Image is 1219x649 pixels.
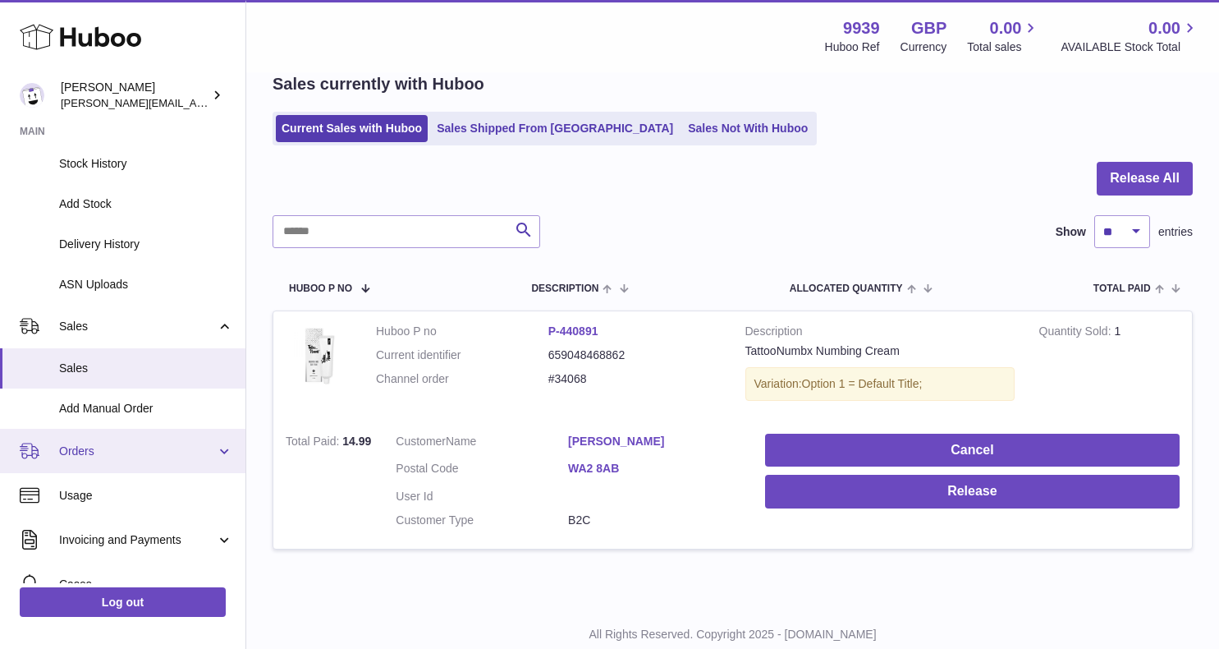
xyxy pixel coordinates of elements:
span: AVAILABLE Stock Total [1061,39,1199,55]
dd: B2C [568,513,740,528]
span: Usage [59,488,233,504]
dt: Customer Type [396,513,568,528]
label: Show [1056,224,1086,240]
a: Sales Shipped From [GEOGRAPHIC_DATA] [431,115,679,142]
h2: Sales currently with Huboo [273,73,484,95]
strong: Description [745,324,1015,343]
button: Release All [1097,162,1193,196]
p: All Rights Reserved. Copyright 2025 - [DOMAIN_NAME] [259,627,1206,642]
dt: Postal Code [396,461,568,481]
span: Orders [59,444,216,459]
strong: Total Paid [286,435,342,452]
span: 0.00 [990,17,1022,39]
a: 0.00 AVAILABLE Stock Total [1061,17,1199,55]
strong: Quantity Sold [1039,324,1115,342]
span: Option 1 = Default Title; [802,377,923,390]
div: Huboo Ref [825,39,880,55]
span: entries [1158,224,1193,240]
span: Huboo P no [289,283,352,294]
span: Sales [59,319,216,334]
a: Log out [20,587,226,617]
span: Cases [59,577,233,592]
span: Invoicing and Payments [59,532,216,548]
span: Sales [59,361,233,376]
dd: #34068 [548,371,721,387]
dd: 659048468862 [548,348,721,363]
img: 99391730978820.jpg [286,324,351,389]
span: ALLOCATED Quantity [790,283,903,294]
td: 1 [1027,311,1192,421]
span: Description [531,283,598,294]
button: Release [765,475,1180,509]
span: [PERSON_NAME][EMAIL_ADDRESS][DOMAIN_NAME] [61,96,329,109]
dt: Current identifier [376,348,548,363]
span: ASN Uploads [59,277,233,292]
span: Stock History [59,156,233,172]
button: Cancel [765,434,1180,467]
strong: GBP [911,17,946,39]
a: 0.00 Total sales [967,17,1040,55]
a: Sales Not With Huboo [682,115,813,142]
span: Add Stock [59,196,233,212]
span: 0.00 [1148,17,1180,39]
div: Currency [901,39,947,55]
dt: User Id [396,489,568,504]
a: [PERSON_NAME] [568,434,740,449]
a: Current Sales with Huboo [276,115,428,142]
a: P-440891 [548,324,598,338]
span: Total paid [1093,283,1151,294]
strong: 9939 [843,17,880,39]
span: Delivery History [59,237,233,252]
div: [PERSON_NAME] [61,80,209,111]
a: WA2 8AB [568,461,740,476]
span: Total sales [967,39,1040,55]
div: Variation: [745,367,1015,401]
dt: Channel order [376,371,548,387]
dt: Huboo P no [376,324,548,339]
img: tommyhardy@hotmail.com [20,83,44,108]
span: Add Manual Order [59,401,233,417]
span: 14.99 [342,435,371,448]
span: Customer [396,435,446,448]
dt: Name [396,434,568,453]
div: TattooNumbx Numbing Cream [745,343,1015,359]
